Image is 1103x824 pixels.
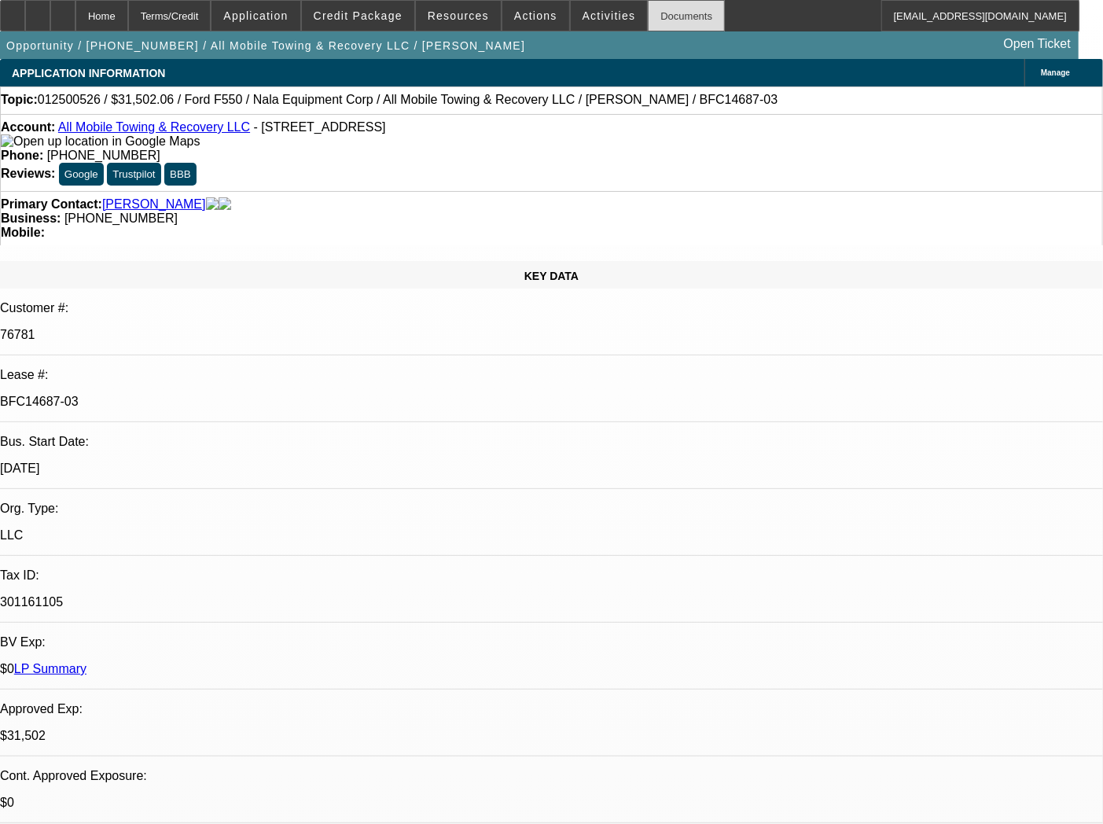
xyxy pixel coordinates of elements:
[1,93,38,107] strong: Topic:
[1,120,55,134] strong: Account:
[58,120,250,134] a: All Mobile Towing & Recovery LLC
[571,1,648,31] button: Activities
[302,1,414,31] button: Credit Package
[219,197,231,212] img: linkedin-icon.png
[416,1,501,31] button: Resources
[107,163,160,186] button: Trustpilot
[6,39,525,52] span: Opportunity / [PHONE_NUMBER] / All Mobile Towing & Recovery LLC / [PERSON_NAME]
[583,9,636,22] span: Activities
[102,197,206,212] a: [PERSON_NAME]
[223,9,288,22] span: Application
[64,212,178,225] span: [PHONE_NUMBER]
[524,270,579,282] span: KEY DATA
[14,662,86,675] a: LP Summary
[502,1,569,31] button: Actions
[514,9,557,22] span: Actions
[1,134,200,149] img: Open up location in Google Maps
[314,9,403,22] span: Credit Package
[428,9,489,22] span: Resources
[1,197,102,212] strong: Primary Contact:
[59,163,104,186] button: Google
[38,93,778,107] span: 012500526 / $31,502.06 / Ford F550 / Nala Equipment Corp / All Mobile Towing & Recovery LLC / [PE...
[211,1,300,31] button: Application
[254,120,386,134] span: - [STREET_ADDRESS]
[1041,68,1070,77] span: Manage
[12,67,165,79] span: APPLICATION INFORMATION
[1,167,55,180] strong: Reviews:
[1,212,61,225] strong: Business:
[1,134,200,148] a: View Google Maps
[164,163,197,186] button: BBB
[998,31,1077,57] a: Open Ticket
[206,197,219,212] img: facebook-icon.png
[1,226,45,239] strong: Mobile:
[1,149,43,162] strong: Phone:
[47,149,160,162] span: [PHONE_NUMBER]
